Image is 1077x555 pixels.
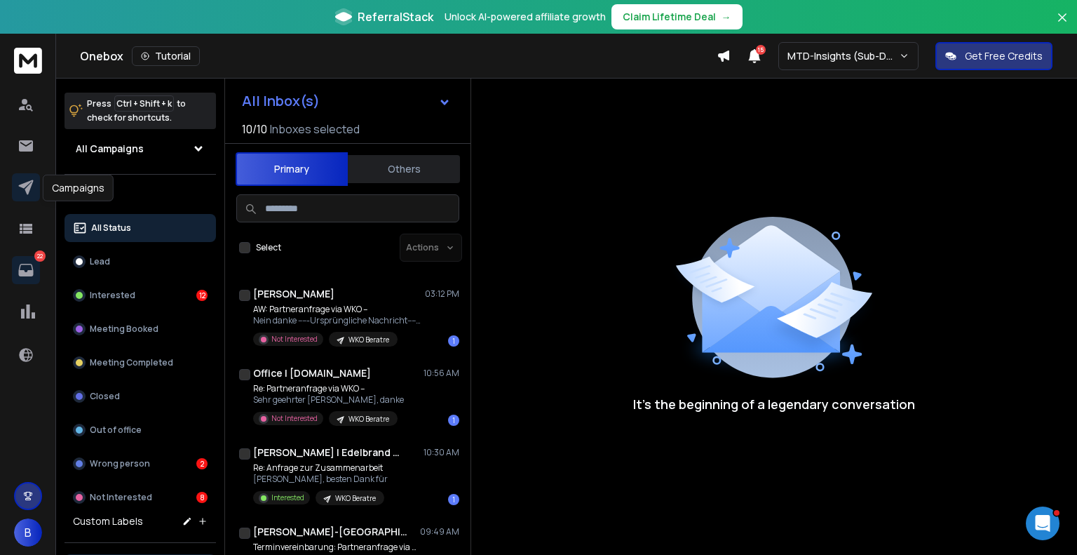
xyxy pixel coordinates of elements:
div: 1 [448,335,459,347]
span: 15 [756,45,766,55]
span: 10 / 10 [242,121,267,138]
p: Re: Anfrage zur Zusammenarbeit [253,462,388,474]
p: Press to check for shortcuts. [87,97,186,125]
button: B [14,519,42,547]
h3: Custom Labels [73,514,143,528]
p: 09:49 AM [420,526,459,537]
div: 2 [196,458,208,469]
p: Terminvereinbarung: Partneranfrage via WKO – [253,542,421,553]
p: 22 [34,250,46,262]
h1: Office | [DOMAIN_NAME] [253,366,371,380]
iframe: Intercom live chat [1026,507,1059,540]
p: It’s the beginning of a legendary conversation [633,394,915,414]
button: Out of office [65,416,216,444]
p: AW: Partneranfrage via WKO – [253,304,421,315]
p: Meeting Booked [90,323,158,335]
label: Select [256,242,281,253]
button: Tutorial [132,46,200,66]
button: Others [348,154,460,185]
p: Not Interested [271,334,318,345]
button: All Inbox(s) [231,87,462,115]
span: Ctrl + Shift + k [114,95,174,112]
h1: [PERSON_NAME] | Edelbrand Markenkommunikation eU [253,446,407,460]
p: WKO Beratre [348,414,389,424]
div: 1 [448,494,459,505]
p: Unlock AI-powered affiliate growth [445,10,606,24]
div: Onebox [80,46,717,66]
a: 22 [12,256,40,284]
p: All Status [91,222,131,234]
button: Closed [65,382,216,410]
button: Claim Lifetime Deal→ [611,4,743,29]
p: [PERSON_NAME], besten Dank für [253,474,388,485]
p: Nein danke -----Ursprüngliche Nachricht----- Von: [EMAIL_ADDRESS][DOMAIN_NAME] [253,315,421,326]
div: 1 [448,415,459,426]
h3: Inboxes selected [270,121,360,138]
p: Wrong person [90,458,150,469]
p: Not Interested [271,413,318,424]
h1: [PERSON_NAME] [253,287,334,301]
span: → [722,10,731,24]
button: All Status [65,214,216,242]
button: Not Interested8 [65,483,216,511]
span: ReferralStack [358,8,433,25]
p: Sehr geehrter [PERSON_NAME], danke [253,394,404,406]
button: Wrong person2 [65,450,216,478]
p: WKO Beratre [348,335,389,345]
button: Primary [236,152,348,186]
p: Interested [271,493,304,503]
h3: Filters [65,186,216,206]
p: MTD-Insights (Sub-Domains) [787,49,899,63]
button: All Campaigns [65,135,216,163]
p: 10:56 AM [424,368,459,379]
p: Interested [90,290,135,301]
button: Meeting Booked [65,315,216,343]
p: Not Interested [90,492,152,503]
p: Lead [90,256,110,267]
button: Close banner [1053,8,1071,42]
button: Lead [65,248,216,276]
div: 8 [196,492,208,503]
p: Meeting Completed [90,357,173,368]
h1: All Campaigns [76,142,144,156]
p: 10:30 AM [424,447,459,458]
p: WKO Beratre [335,493,376,504]
p: Re: Partneranfrage via WKO – [253,383,404,394]
div: Campaigns [43,175,114,201]
button: Meeting Completed [65,349,216,377]
p: Closed [90,391,120,402]
button: Interested12 [65,281,216,309]
div: 12 [196,290,208,301]
h1: All Inbox(s) [242,94,320,108]
p: 03:12 PM [425,288,459,300]
p: Out of office [90,424,142,436]
h1: [PERSON_NAME]-[GEOGRAPHIC_DATA] [253,525,407,539]
button: Get Free Credits [935,42,1052,70]
p: Get Free Credits [965,49,1043,63]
